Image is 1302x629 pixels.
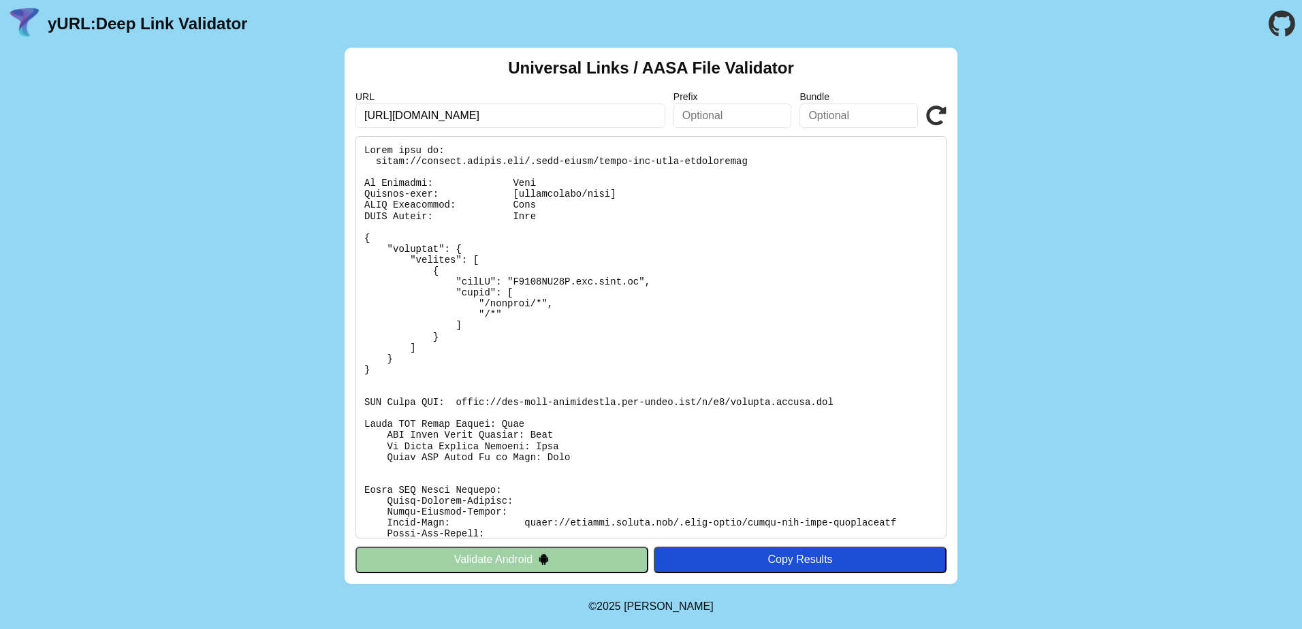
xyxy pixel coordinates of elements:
[355,103,665,128] input: Required
[48,14,247,33] a: yURL:Deep Link Validator
[654,547,947,572] button: Copy Results
[799,91,918,102] label: Bundle
[508,59,794,78] h2: Universal Links / AASA File Validator
[661,553,940,566] div: Copy Results
[355,136,947,538] pre: Lorem ipsu do: sitam://consect.adipis.eli/.sedd-eiusm/tempo-inc-utla-etdoloremag Al Enimadmi: Ven...
[624,600,714,612] a: Michael Ibragimchayev's Personal Site
[673,103,792,128] input: Optional
[355,91,665,102] label: URL
[7,6,42,42] img: yURL Logo
[673,91,792,102] label: Prefix
[588,584,713,629] footer: ©
[538,553,550,565] img: droidIcon.svg
[355,547,648,572] button: Validate Android
[799,103,918,128] input: Optional
[597,600,621,612] span: 2025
